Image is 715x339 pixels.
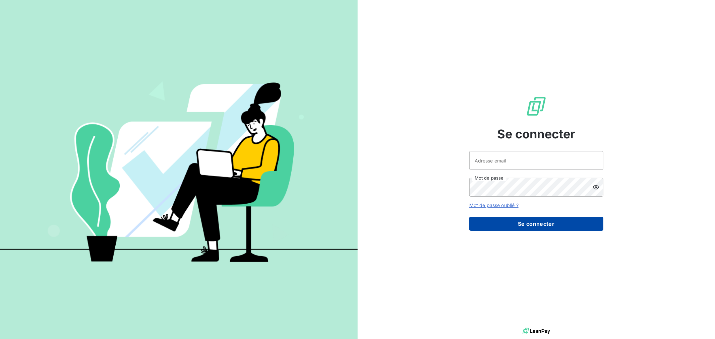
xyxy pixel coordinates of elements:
input: placeholder [469,151,603,170]
button: Se connecter [469,217,603,231]
img: Logo LeanPay [526,95,547,117]
img: logo [523,326,550,336]
span: Se connecter [497,125,576,143]
a: Mot de passe oublié ? [469,202,519,208]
